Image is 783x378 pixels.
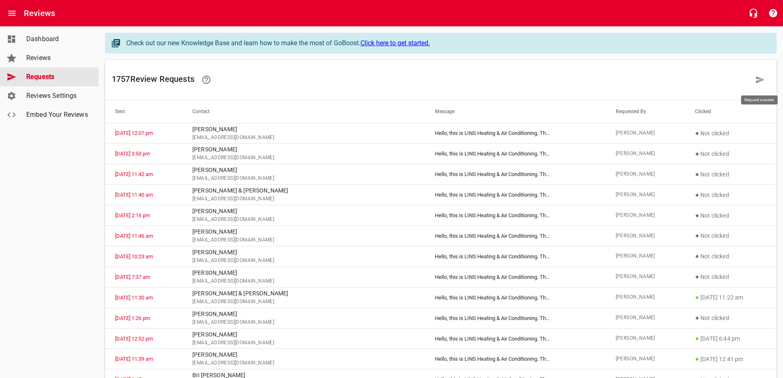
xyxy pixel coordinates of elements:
[192,174,415,183] span: [EMAIL_ADDRESS][DOMAIN_NAME]
[616,232,676,240] span: [PERSON_NAME]
[425,226,605,246] td: Hello, this is LINS Heating & Air Conditioning. Th ...
[115,192,153,198] a: [DATE] 11:40 am
[616,191,676,199] span: [PERSON_NAME]
[192,207,415,216] p: [PERSON_NAME]
[192,289,415,298] p: [PERSON_NAME] & [PERSON_NAME]
[192,166,415,174] p: [PERSON_NAME]
[425,246,605,267] td: Hello, this is LINS Heating & Air Conditioning. Th ...
[695,334,767,343] p: [DATE] 6:44 pm
[616,150,676,158] span: [PERSON_NAME]
[425,287,605,308] td: Hello, this is LINS Heating & Air Conditioning. Th ...
[695,232,699,239] span: ●
[616,293,676,301] span: [PERSON_NAME]
[425,205,605,226] td: Hello, this is LINS Heating & Air Conditioning. Th ...
[115,295,153,301] a: [DATE] 11:30 am
[425,123,605,144] td: Hello, this is LINS Heating & Air Conditioning. Th ...
[26,34,89,44] span: Dashboard
[695,190,767,200] p: Not clicked
[26,110,89,120] span: Embed Your Reviews
[115,233,153,239] a: [DATE] 11:46 am
[192,195,415,203] span: [EMAIL_ADDRESS][DOMAIN_NAME]
[425,185,605,205] td: Hello, this is LINS Heating & Air Conditioning. Th ...
[192,277,415,285] span: [EMAIL_ADDRESS][DOMAIN_NAME]
[695,169,767,179] p: Not clicked
[685,100,776,123] th: Clicked
[616,355,676,363] span: [PERSON_NAME]
[115,336,153,342] a: [DATE] 12:52 pm
[425,144,605,164] td: Hello, this is LINS Heating & Air Conditioning. Th ...
[695,252,699,260] span: ●
[606,100,686,123] th: Requested By
[192,269,415,277] p: [PERSON_NAME]
[616,252,676,260] span: [PERSON_NAME]
[192,216,415,224] span: [EMAIL_ADDRESS][DOMAIN_NAME]
[360,39,430,47] a: Click here to get started.
[26,53,89,63] span: Reviews
[695,170,699,178] span: ●
[695,128,767,138] p: Not clicked
[192,257,415,265] span: [EMAIL_ADDRESS][DOMAIN_NAME]
[695,211,699,219] span: ●
[24,7,55,20] h6: Reviews
[192,339,415,347] span: [EMAIL_ADDRESS][DOMAIN_NAME]
[695,150,699,158] span: ●
[192,134,415,142] span: [EMAIL_ADDRESS][DOMAIN_NAME]
[115,130,153,136] a: [DATE] 12:07 pm
[695,211,767,220] p: Not clicked
[192,145,415,154] p: [PERSON_NAME]
[182,100,425,123] th: Contact
[115,151,150,157] a: [DATE] 3:53 pm
[425,349,605,369] td: Hello, this is LINS Heating & Air Conditioning. Th ...
[744,3,763,23] button: Live Chat
[192,310,415,318] p: [PERSON_NAME]
[616,314,676,322] span: [PERSON_NAME]
[616,129,676,137] span: [PERSON_NAME]
[695,272,767,282] p: Not clicked
[616,211,676,220] span: [PERSON_NAME]
[616,273,676,281] span: [PERSON_NAME]
[695,293,699,301] span: ●
[192,318,415,327] span: [EMAIL_ADDRESS][DOMAIN_NAME]
[425,328,605,349] td: Hello, this is LINS Heating & Air Conditioning. Th ...
[115,212,150,218] a: [DATE] 2:16 pm
[695,354,767,364] p: [DATE] 12:41 pm
[26,91,89,101] span: Reviews Settings
[425,164,605,185] td: Hello, this is LINS Heating & Air Conditioning. Th ...
[192,154,415,162] span: [EMAIL_ADDRESS][DOMAIN_NAME]
[105,100,182,123] th: Sent
[616,170,676,179] span: [PERSON_NAME]
[192,236,415,244] span: [EMAIL_ADDRESS][DOMAIN_NAME]
[115,171,153,177] a: [DATE] 11:42 am
[695,355,699,363] span: ●
[115,315,150,321] a: [DATE] 1:26 pm
[192,350,415,359] p: [PERSON_NAME]
[695,191,699,199] span: ●
[115,253,153,260] a: [DATE] 10:23 am
[192,125,415,134] p: [PERSON_NAME]
[425,308,605,328] td: Hello, this is LINS Heating & Air Conditioning. Th ...
[192,359,415,367] span: [EMAIL_ADDRESS][DOMAIN_NAME]
[695,231,767,241] p: Not clicked
[126,38,768,48] div: Check out our new Knowledge Base and learn how to make the most of GoBoost.
[695,314,699,322] span: ●
[695,251,767,261] p: Not clicked
[192,298,415,306] span: [EMAIL_ADDRESS][DOMAIN_NAME]
[695,334,699,342] span: ●
[115,274,150,280] a: [DATE] 7:37 am
[425,100,605,123] th: Message
[695,149,767,159] p: Not clicked
[112,70,750,90] h6: 1757 Review Request s
[196,70,216,90] a: Learn how requesting reviews can improve your online presence
[26,72,89,82] span: Requests
[192,227,415,236] p: [PERSON_NAME]
[695,292,767,302] p: [DATE] 11:22 am
[115,356,153,362] a: [DATE] 11:39 am
[695,129,699,137] span: ●
[425,267,605,287] td: Hello, this is LINS Heating & Air Conditioning. Th ...
[695,313,767,323] p: Not clicked
[192,186,415,195] p: [PERSON_NAME] & [PERSON_NAME]
[2,3,22,23] button: Open drawer
[192,330,415,339] p: [PERSON_NAME]
[616,334,676,343] span: [PERSON_NAME]
[763,3,783,23] button: Support Portal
